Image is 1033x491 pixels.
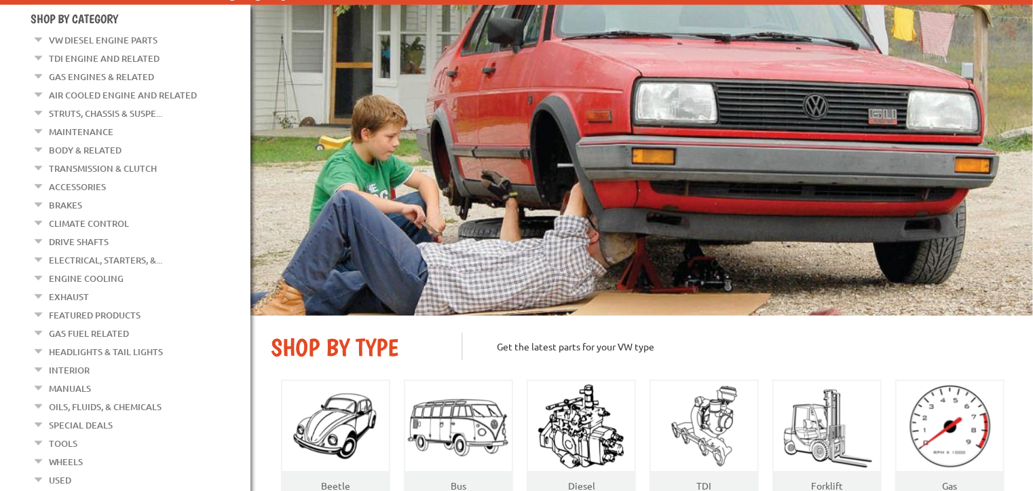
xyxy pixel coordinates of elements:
[49,251,162,269] a: Electrical, Starters, &...
[49,416,113,434] a: Special Deals
[49,68,154,86] a: Gas Engines & Related
[897,382,1003,471] img: Gas
[660,380,749,472] img: TDI
[250,5,1033,316] img: First slide [900x500]
[49,178,106,196] a: Accessories
[31,12,250,26] h4: Shop By Category
[49,86,197,104] a: Air Cooled Engine and Related
[49,196,82,214] a: Brakes
[462,333,1013,360] p: Get the latest parts for your VW type
[49,160,157,177] a: Transmission & Clutch
[49,141,121,159] a: Body & Related
[49,398,162,416] a: Oils, Fluids, & Chemicals
[532,380,631,472] img: Diesel
[49,306,140,324] a: Featured Products
[271,333,441,362] h2: SHOP BY TYPE
[49,453,83,471] a: Wheels
[49,50,159,67] a: TDI Engine and Related
[405,395,512,458] img: Bus
[49,31,157,49] a: VW Diesel Engine Parts
[49,105,162,122] a: Struts, Chassis & Suspe...
[49,325,129,342] a: Gas Fuel Related
[49,471,71,489] a: Used
[49,361,90,379] a: Interior
[49,215,129,232] a: Climate Control
[780,380,875,472] img: Forklift
[49,435,77,452] a: Tools
[49,288,89,306] a: Exhaust
[282,390,389,462] img: Beatle
[49,123,113,141] a: Maintenance
[49,233,109,251] a: Drive Shafts
[49,380,91,397] a: Manuals
[49,270,124,287] a: Engine Cooling
[49,343,163,361] a: Headlights & Tail Lights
